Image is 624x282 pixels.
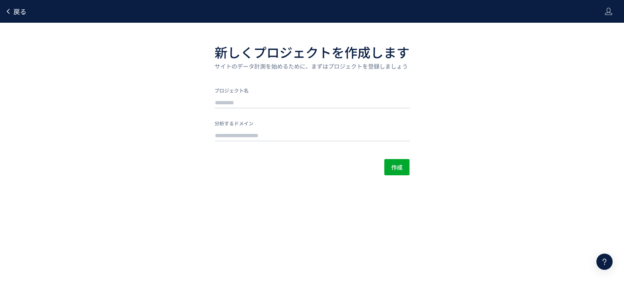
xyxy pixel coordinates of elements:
span: 作成 [391,159,403,175]
label: プロジェクト名 [214,87,409,94]
span: 戻る [13,6,26,16]
button: 作成 [384,159,409,175]
p: サイトのデータ計測を始めるために、まずはプロジェクトを登録しましょう [214,62,409,71]
h1: 新しくプロジェクトを作成します [214,42,409,62]
label: 分析するドメイン [214,120,409,127]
